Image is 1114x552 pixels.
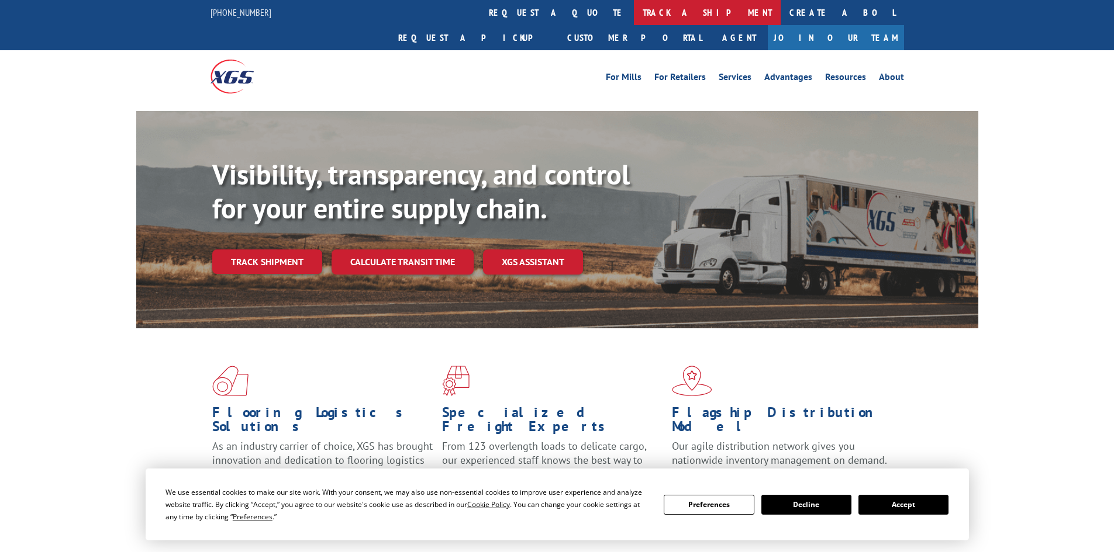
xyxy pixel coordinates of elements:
a: For Mills [606,72,642,85]
a: Request a pickup [389,25,558,50]
a: Agent [711,25,768,50]
a: Calculate transit time [332,249,474,275]
img: xgs-icon-total-supply-chain-intelligence-red [212,366,249,396]
span: As an industry carrier of choice, XGS has brought innovation and dedication to flooring logistics... [212,439,433,481]
a: About [879,72,904,85]
a: Customer Portal [558,25,711,50]
img: xgs-icon-flagship-distribution-model-red [672,366,712,396]
h1: Flagship Distribution Model [672,405,893,439]
a: Services [719,72,751,85]
h1: Flooring Logistics Solutions [212,405,433,439]
div: We use essential cookies to make our site work. With your consent, we may also use non-essential ... [165,486,650,523]
b: Visibility, transparency, and control for your entire supply chain. [212,156,630,226]
div: Cookie Consent Prompt [146,468,969,540]
a: Track shipment [212,249,322,274]
button: Preferences [664,495,754,515]
span: Cookie Policy [467,499,510,509]
button: Decline [761,495,851,515]
a: Advantages [764,72,812,85]
button: Accept [858,495,949,515]
h1: Specialized Freight Experts [442,405,663,439]
a: For Retailers [654,72,706,85]
span: Preferences [233,512,273,522]
img: xgs-icon-focused-on-flooring-red [442,366,470,396]
a: Join Our Team [768,25,904,50]
a: [PHONE_NUMBER] [211,6,271,18]
a: XGS ASSISTANT [483,249,583,275]
p: From 123 overlength loads to delicate cargo, our experienced staff knows the best way to move you... [442,439,663,491]
a: Resources [825,72,866,85]
span: Our agile distribution network gives you nationwide inventory management on demand. [672,439,887,467]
